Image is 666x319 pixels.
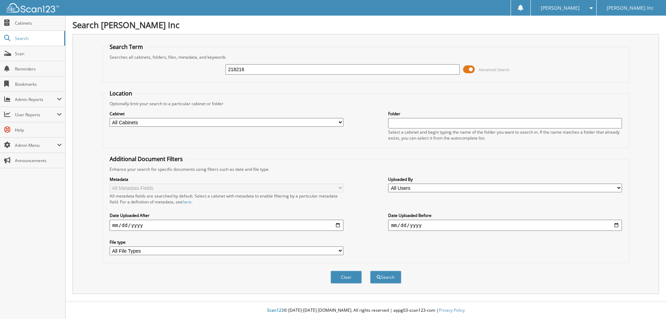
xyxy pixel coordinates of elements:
[110,220,343,231] input: start
[15,35,61,41] span: Search
[15,158,62,163] span: Announcements
[106,155,186,163] legend: Additional Document Filters
[631,286,666,319] iframe: Chat Widget
[106,101,626,107] div: Optionally limit your search to a particular cabinet or folder
[110,193,343,205] div: All metadata fields are searched by default. Select a cabinet with metadata to enable filtering b...
[388,111,622,117] label: Folder
[110,111,343,117] label: Cabinet
[15,51,62,57] span: Scan
[15,112,57,118] span: User Reports
[15,20,62,26] span: Cabinets
[110,239,343,245] label: File type
[182,199,191,205] a: here
[106,166,626,172] div: Enhance your search for specific documents using filters such as date and file type.
[388,176,622,182] label: Uploaded By
[388,212,622,218] label: Date Uploaded Before
[66,302,666,319] div: © [DATE]-[DATE] [DOMAIN_NAME]. All rights reserved | appg03-scan123-com |
[331,271,362,284] button: Clear
[15,127,62,133] span: Help
[267,307,284,313] span: Scan123
[541,6,580,10] span: [PERSON_NAME]
[15,81,62,87] span: Bookmarks
[370,271,401,284] button: Search
[110,212,343,218] label: Date Uploaded After
[106,54,626,60] div: Searches all cabinets, folders, files, metadata, and keywords
[110,176,343,182] label: Metadata
[388,129,622,141] div: Select a cabinet and begin typing the name of the folder you want to search in. If the name match...
[439,307,465,313] a: Privacy Policy
[15,142,57,148] span: Admin Menu
[7,3,59,12] img: scan123-logo-white.svg
[106,43,146,51] legend: Search Term
[607,6,654,10] span: [PERSON_NAME] Inc
[15,66,62,72] span: Reminders
[106,90,136,97] legend: Location
[479,67,510,72] span: Advanced Search
[15,96,57,102] span: Admin Reports
[72,19,659,31] h1: Search [PERSON_NAME] Inc
[388,220,622,231] input: end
